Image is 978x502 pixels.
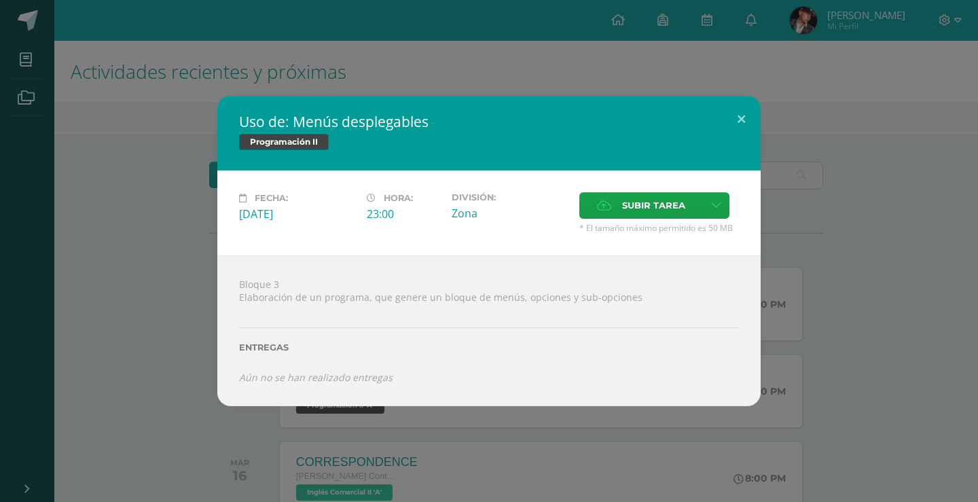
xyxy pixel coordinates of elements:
button: Close (Esc) [722,96,761,142]
span: Fecha: [255,193,288,203]
i: Aún no se han realizado entregas [239,371,393,384]
span: * El tamaño máximo permitido es 50 MB [579,222,739,234]
div: 23:00 [367,207,441,221]
span: Subir tarea [622,193,685,218]
div: Zona [452,206,568,221]
div: [DATE] [239,207,356,221]
div: Bloque 3 Elaboración de un programa, que genere un bloque de menús, opciones y sub-opciones [217,255,761,406]
label: División: [452,192,568,202]
h2: Uso de: Menús desplegables [239,112,739,131]
label: Entregas [239,342,739,353]
span: Programación II [239,134,329,150]
span: Hora: [384,193,413,203]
